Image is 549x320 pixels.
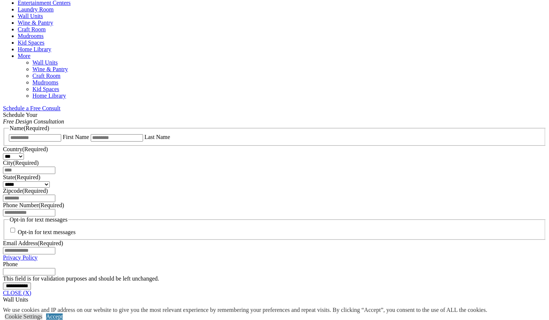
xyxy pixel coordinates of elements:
[18,13,43,19] a: Wall Units
[9,216,68,223] legend: Opt-in for text messages
[18,20,53,26] a: Wine & Pantry
[22,146,48,152] span: (Required)
[9,125,50,132] legend: Name
[18,39,44,46] a: Kid Spaces
[18,6,53,13] a: Laundry Room
[3,290,31,296] a: CLOSE (X)
[18,53,31,59] a: More menu text will display only on big screen
[145,134,170,140] label: Last Name
[3,307,487,313] div: We use cookies and IP address on our website to give you the most relevant experience by remember...
[46,313,63,320] a: Accept
[32,93,66,99] a: Home Library
[15,174,40,180] span: (Required)
[3,202,64,208] label: Phone Number
[38,240,63,246] span: (Required)
[3,275,546,282] div: This field is for validation purposes and should be left unchanged.
[18,33,44,39] a: Mudrooms
[22,188,48,194] span: (Required)
[18,46,51,52] a: Home Library
[24,125,49,131] span: (Required)
[32,59,58,66] a: Wall Units
[3,118,64,125] em: Free Design Consultation
[18,229,76,235] label: Opt-in for text messages
[3,160,39,166] label: City
[32,86,59,92] a: Kid Spaces
[32,66,68,72] a: Wine & Pantry
[3,296,28,303] span: Wall Units
[32,73,60,79] a: Craft Room
[63,134,89,140] label: First Name
[18,26,46,32] a: Craft Room
[3,112,64,125] span: Schedule Your
[3,240,63,246] label: Email Address
[3,174,40,180] label: State
[3,254,38,261] a: Privacy Policy
[3,261,18,267] label: Phone
[3,146,48,152] label: Country
[13,160,39,166] span: (Required)
[3,188,48,194] label: Zipcode
[3,105,60,111] a: Schedule a Free Consult (opens a dropdown menu)
[32,79,58,86] a: Mudrooms
[5,313,42,320] a: Cookie Settings
[38,202,64,208] span: (Required)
